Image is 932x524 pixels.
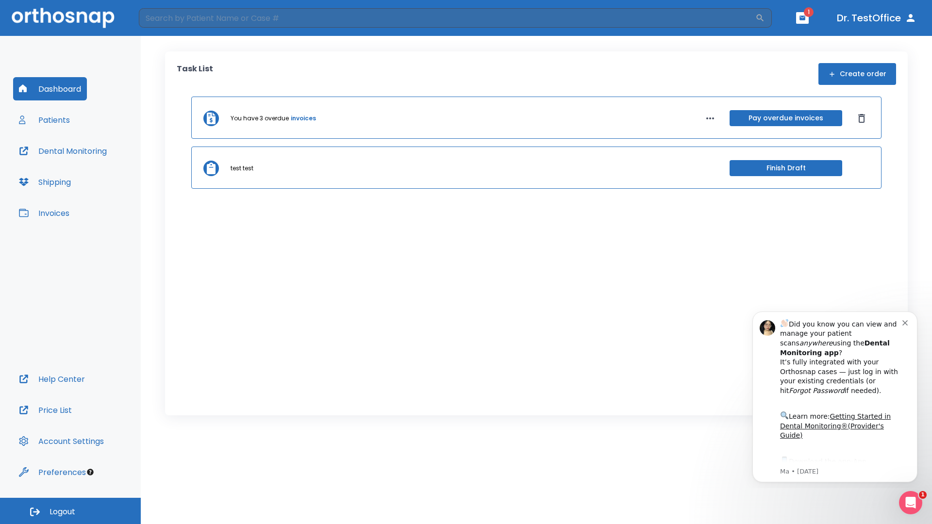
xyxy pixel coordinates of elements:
[42,164,165,173] p: Message from Ma, sent 5w ago
[804,7,814,17] span: 1
[730,160,842,176] button: Finish Draft
[899,491,922,514] iframe: Intercom live chat
[139,8,755,28] input: Search by Patient Name or Case #
[13,460,92,484] button: Preferences
[12,8,115,28] img: Orthosnap
[50,507,75,517] span: Logout
[13,77,87,100] button: Dashboard
[42,155,129,172] a: App Store
[177,63,213,85] p: Task List
[86,468,95,476] div: Tooltip anchor
[13,108,76,131] button: Patients
[730,110,842,126] button: Pay overdue invoices
[13,429,110,453] button: Account Settings
[13,170,77,194] button: Shipping
[738,303,932,488] iframe: Intercom notifications message
[231,114,289,123] p: You have 3 overdue
[165,15,172,23] button: Dismiss notification
[13,398,78,422] button: Price List
[919,491,927,499] span: 1
[13,201,75,225] button: Invoices
[13,367,91,391] button: Help Center
[291,114,316,123] a: invoices
[833,9,920,27] button: Dr. TestOffice
[854,111,869,126] button: Dismiss
[13,139,113,163] button: Dental Monitoring
[818,63,896,85] button: Create order
[42,152,165,202] div: Download the app: | ​ Let us know if you need help getting started!
[231,164,253,173] p: test test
